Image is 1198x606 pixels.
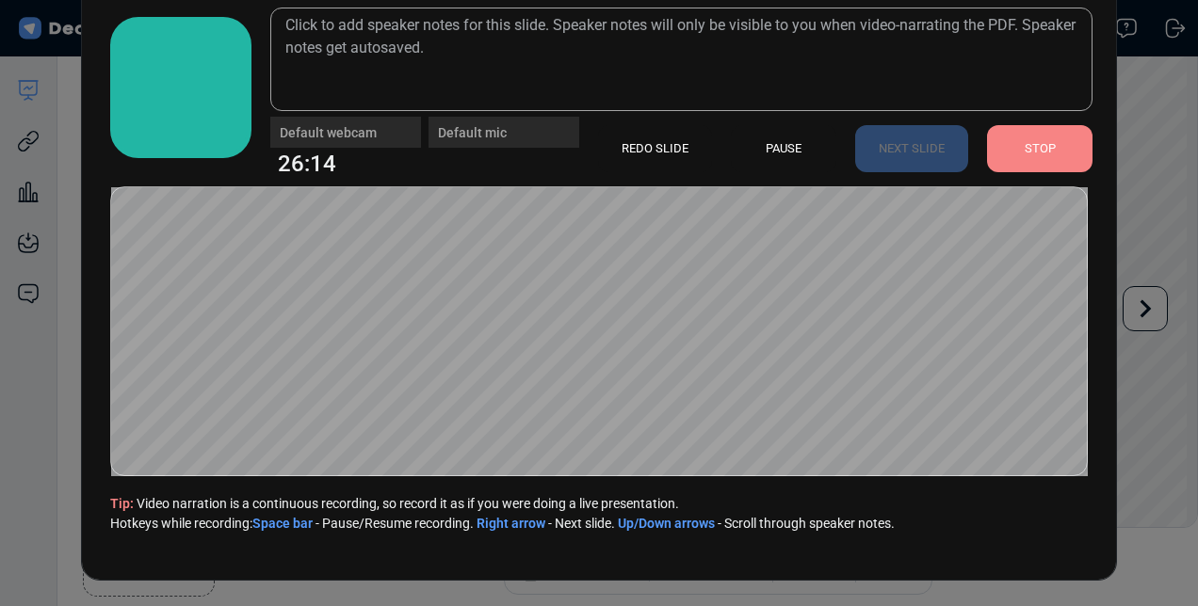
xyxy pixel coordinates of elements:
span: Video narration is a continuous recording, so record it as if you were doing a live presentation. [110,494,1088,514]
div: PAUSE [731,125,836,172]
span: - Pause/Resume recording. - Next slide. - Scroll through speaker notes. [110,514,1088,534]
b: Tip: [110,496,134,511]
div: 26:14 [278,147,579,181]
b: Space bar [252,516,313,531]
b: Up/Down arrows [618,516,715,531]
span: Hotkeys while recording: [110,516,252,531]
div: REDO SLIDE [598,125,712,172]
b: Right arrow [477,516,545,531]
div: STOP [987,125,1093,172]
